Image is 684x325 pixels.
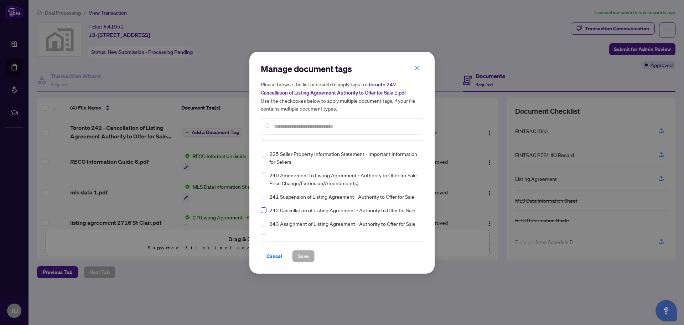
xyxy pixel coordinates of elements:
span: 242 Cancellation of Listing Agreement - Authority to Offer for Sale [269,206,415,214]
button: Cancel [261,250,288,262]
h5: Please browse the list or search to apply tags to: Use the checkboxes below to apply multiple doc... [261,80,423,112]
span: 243 Assignment of Listing Agreement - Authority to Offer for Sale [269,220,415,228]
span: Toronto 242 - Cancellation of Listing Agreement Authority to Offer for Sale 1.pdf [261,81,406,96]
span: 225 Seller Property Information Statement - Important Information for Sellers [269,150,419,166]
span: close [414,66,419,71]
span: 248 Entry/Access to Property Tenant Acknowledgement [269,233,395,241]
h2: Manage document tags [261,63,423,75]
span: 240 Amendment to Listing Agreement - Authority to Offer for Sale Price Change/Extension/Amendment(s) [269,171,419,187]
button: Save [292,250,315,262]
span: Cancel [266,250,282,262]
button: Open asap [655,300,677,321]
span: 241 Suspension of Listing Agreement - Authority to Offer for Sale [269,193,414,200]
